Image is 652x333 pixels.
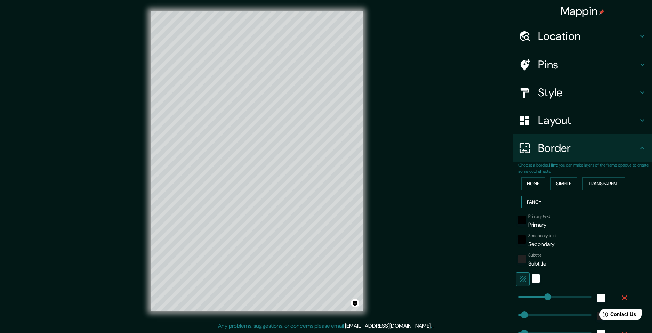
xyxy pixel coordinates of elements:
[513,22,652,50] div: Location
[561,4,605,18] h4: Mappin
[538,141,638,155] h4: Border
[538,113,638,127] h4: Layout
[433,322,434,330] div: .
[518,216,526,224] button: black
[345,322,431,330] a: [EMAIL_ADDRESS][DOMAIN_NAME]
[518,162,652,174] p: Choose a border. : you can make layers of the frame opaque to create some cool effects.
[513,51,652,79] div: Pins
[582,177,625,190] button: Transparent
[597,294,605,302] button: white
[351,299,359,307] button: Toggle attribution
[532,274,540,283] button: white
[513,79,652,106] div: Style
[218,322,432,330] p: Any problems, suggestions, or concerns please email .
[599,9,604,15] img: pin-icon.png
[521,196,547,209] button: Fancy
[528,252,542,258] label: Subtitle
[590,306,644,325] iframe: Help widget launcher
[528,233,556,239] label: Secondary text
[549,162,557,168] b: Hint
[513,134,652,162] div: Border
[538,29,638,43] h4: Location
[432,322,433,330] div: .
[538,58,638,72] h4: Pins
[550,177,577,190] button: Simple
[518,235,526,244] button: black
[518,255,526,263] button: color-222222
[521,177,545,190] button: None
[528,213,550,219] label: Primary text
[538,86,638,99] h4: Style
[513,106,652,134] div: Layout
